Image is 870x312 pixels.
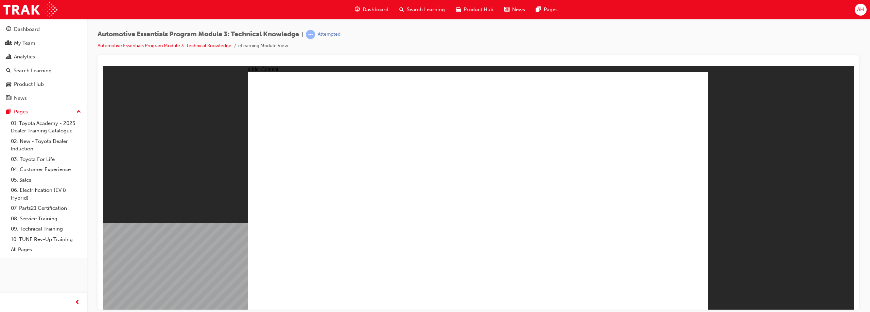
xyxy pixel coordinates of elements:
a: 03. Toyota For Life [8,154,84,165]
img: Trak [3,2,57,17]
a: 08. Service Training [8,214,84,224]
a: 04. Customer Experience [8,164,84,175]
li: eLearning Module View [238,42,288,50]
a: 10. TUNE Rev-Up Training [8,234,84,245]
span: Automotive Essentials Program Module 3: Technical Knowledge [98,31,299,38]
span: news-icon [6,95,11,102]
div: Search Learning [14,67,52,75]
a: 05. Sales [8,175,84,185]
a: Search Learning [3,65,84,77]
a: 02. New - Toyota Dealer Induction [8,136,84,154]
div: Pages [14,108,28,116]
a: search-iconSearch Learning [394,3,450,17]
a: car-iconProduct Hub [450,3,499,17]
span: search-icon [399,5,404,14]
a: 07. Parts21 Certification [8,203,84,214]
span: | [302,31,303,38]
a: Automotive Essentials Program Module 3: Technical Knowledge [98,43,231,49]
button: Pages [3,106,84,118]
a: 06. Electrification (EV & Hybrid) [8,185,84,203]
span: learningRecordVerb_ATTEMPT-icon [306,30,315,39]
a: Product Hub [3,78,84,91]
span: Search Learning [407,6,445,14]
span: pages-icon [6,109,11,115]
span: Product Hub [464,6,493,14]
button: AH [855,4,867,16]
span: pages-icon [536,5,541,14]
div: Analytics [14,53,35,61]
span: guage-icon [355,5,360,14]
div: News [14,94,27,102]
button: DashboardMy TeamAnalyticsSearch LearningProduct HubNews [3,22,84,106]
span: up-icon [76,108,81,116]
div: My Team [14,39,35,47]
span: prev-icon [75,298,80,307]
a: news-iconNews [499,3,530,17]
a: pages-iconPages [530,3,563,17]
span: guage-icon [6,26,11,33]
span: News [512,6,525,14]
div: Attempted [318,31,341,38]
a: All Pages [8,244,84,255]
span: chart-icon [6,54,11,60]
span: car-icon [456,5,461,14]
a: Dashboard [3,23,84,36]
div: Dashboard [14,25,40,33]
span: Pages [544,6,558,14]
a: News [3,92,84,105]
span: search-icon [6,68,11,74]
span: people-icon [6,40,11,47]
div: Product Hub [14,80,44,88]
a: 01. Toyota Academy - 2025 Dealer Training Catalogue [8,118,84,136]
span: Dashboard [363,6,388,14]
a: guage-iconDashboard [349,3,394,17]
span: news-icon [504,5,509,14]
span: AH [857,6,864,14]
a: Analytics [3,51,84,63]
a: 09. Technical Training [8,224,84,234]
span: car-icon [6,81,11,88]
a: My Team [3,37,84,50]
